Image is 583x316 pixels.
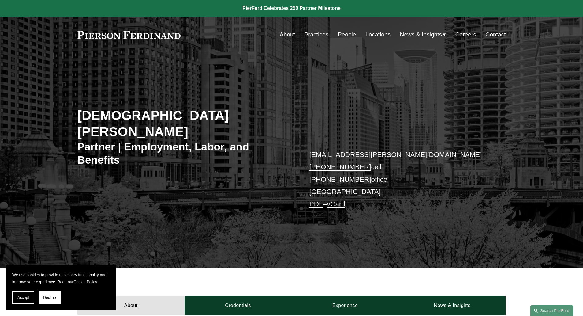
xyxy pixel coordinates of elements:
[77,107,292,139] h2: [DEMOGRAPHIC_DATA][PERSON_NAME]
[39,291,61,304] button: Decline
[485,29,506,40] a: Contact
[73,280,97,284] a: Cookie Policy
[43,295,56,300] span: Decline
[185,296,292,315] a: Credentials
[365,29,391,40] a: Locations
[309,151,482,158] a: [EMAIL_ADDRESS][PERSON_NAME][DOMAIN_NAME]
[12,291,34,304] button: Accept
[400,29,446,40] a: folder dropdown
[309,200,323,208] a: PDF
[530,305,573,316] a: Search this site
[400,29,442,40] span: News & Insights
[17,295,29,300] span: Accept
[292,296,399,315] a: Experience
[309,149,488,211] p: cell office [GEOGRAPHIC_DATA] –
[12,271,110,285] p: We use cookies to provide necessary functionality and improve your experience. Read our .
[398,296,506,315] a: News & Insights
[280,29,295,40] a: About
[304,29,328,40] a: Practices
[77,140,292,167] h3: Partner | Employment, Labor, and Benefits
[309,176,371,183] a: [PHONE_NUMBER]
[6,265,116,310] section: Cookie banner
[338,29,356,40] a: People
[327,200,345,208] a: vCard
[455,29,476,40] a: Careers
[77,296,185,315] a: About
[309,163,371,171] a: [PHONE_NUMBER]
